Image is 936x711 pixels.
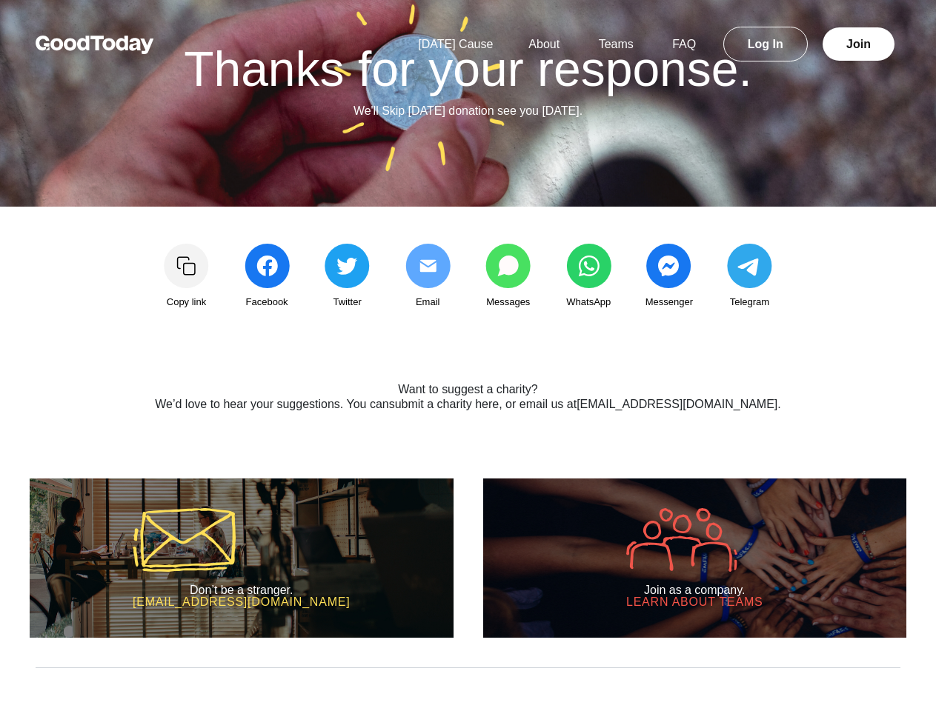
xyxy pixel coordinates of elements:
a: Join as a company. Learn about Teams [483,478,907,638]
span: Twitter [333,294,361,310]
a: Telegram [712,244,786,310]
span: Copy link [167,294,206,310]
a: Email [391,244,465,310]
span: Messages [486,294,530,310]
span: Email [416,294,440,310]
img: share_messages-3b1fb8c04668ff7766dd816aae91723b8c2b0b6fc9585005e55ff97ac9a0ace1.svg [485,244,531,288]
a: About [511,38,577,50]
a: Don’t be a stranger. [EMAIL_ADDRESS][DOMAIN_NAME] [30,478,454,638]
h3: Learn about Teams [626,596,763,608]
p: We’d love to hear your suggestions. You can , or email us at . [100,395,837,413]
h3: [EMAIL_ADDRESS][DOMAIN_NAME] [133,596,351,608]
img: share_telegram-202ce42bf2dc56a75ae6f480dc55a76afea62cc0f429ad49403062cf127563fc.svg [727,244,772,288]
h1: Thanks for your response. [47,44,889,93]
img: GoodToday [36,36,154,54]
a: Twitter [311,244,385,310]
a: FAQ [654,38,714,50]
span: Messenger [645,294,693,310]
img: share_whatsapp-5443f3cdddf22c2a0b826378880ed971e5ae1b823a31c339f5b218d16a196cbc.svg [566,244,611,288]
img: icon-company-9005efa6fbb31de5087adda016c9bae152a033d430c041dc1efcb478492f602d.svg [626,508,737,572]
a: Messenger [632,244,706,310]
h2: Join as a company. [626,584,763,597]
img: share_facebook-c991d833322401cbb4f237049bfc194d63ef308eb3503c7c3024a8cbde471ffb.svg [245,244,290,288]
img: share_email2-0c4679e4b4386d6a5b86d8c72d62db284505652625843b8f2b6952039b23a09d.svg [405,244,451,288]
a: Facebook [230,244,304,310]
a: Teams [581,38,651,50]
img: share_messenger-c45e1c7bcbce93979a22818f7576546ad346c06511f898ed389b6e9c643ac9fb.svg [646,244,691,288]
a: Copy link [150,244,224,310]
img: Copy link [164,244,209,288]
span: Telegram [730,294,769,310]
h2: Don’t be a stranger. [133,584,351,597]
a: Log In [723,27,808,61]
a: Messages [471,244,545,310]
span: Facebook [246,294,288,310]
img: icon-mail-5a43aaca37e600df00e56f9b8d918e47a1bfc3b774321cbcea002c40666e291d.svg [133,508,236,572]
img: share_twitter-4edeb73ec953106eaf988c2bc856af36d9939993d6d052e2104170eae85ec90a.svg [325,244,370,288]
h2: Want to suggest a charity? [100,383,837,396]
a: [DATE] Cause [400,38,511,50]
a: Join [823,27,894,61]
a: [EMAIL_ADDRESS][DOMAIN_NAME] [577,398,777,410]
a: WhatsApp [551,244,625,310]
a: submit a charity here [389,398,499,410]
span: WhatsApp [566,294,611,310]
